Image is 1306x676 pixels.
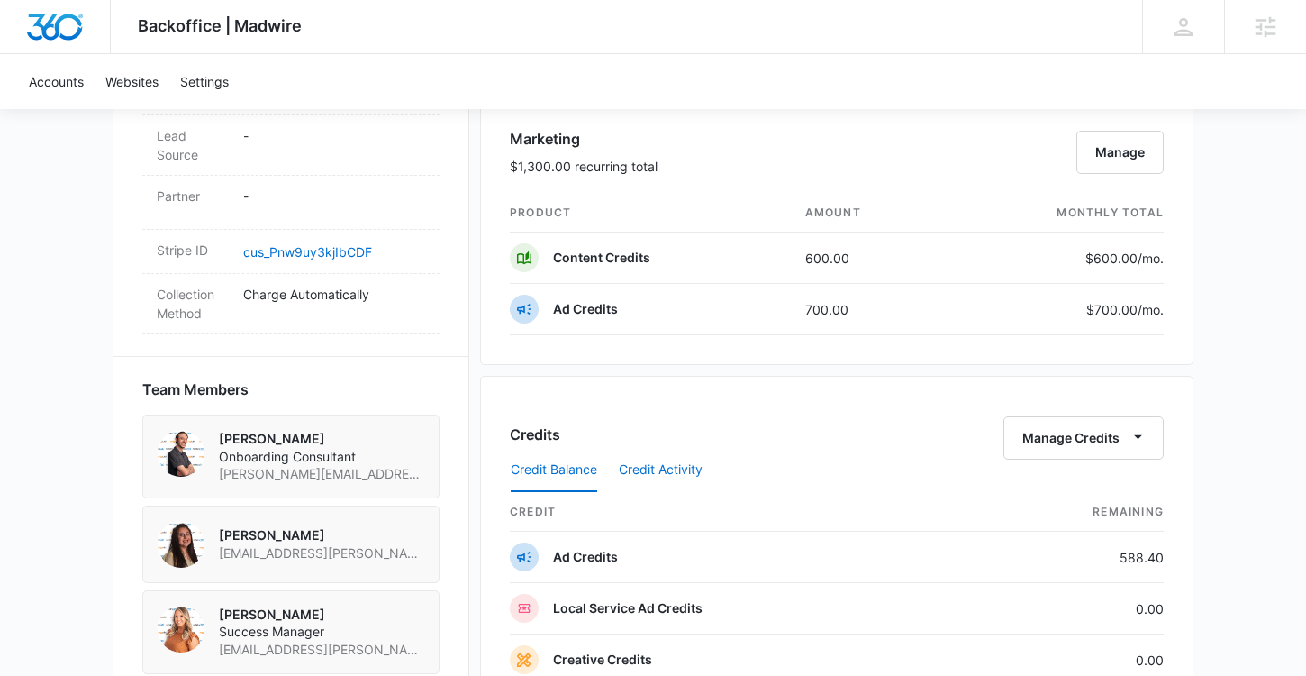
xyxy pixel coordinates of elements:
p: Content Credits [553,249,650,267]
td: 600.00 [791,233,945,284]
dt: Lead Source [157,126,229,164]
a: cus_Pnw9uy3kjIbCDF [243,244,372,260]
th: credit [510,493,973,532]
td: 588.40 [973,532,1164,583]
p: [PERSON_NAME] [219,526,424,544]
p: Charge Automatically [243,285,425,304]
p: $600.00 [1079,249,1164,268]
dt: Collection Method [157,285,229,323]
th: Remaining [973,493,1164,532]
h3: Marketing [510,128,658,150]
p: Creative Credits [553,651,652,669]
p: - [243,126,425,145]
span: /mo. [1138,251,1164,266]
th: product [510,194,791,233]
span: Team Members [142,379,249,400]
dt: Stripe ID [157,241,229,260]
span: [EMAIL_ADDRESS][PERSON_NAME][DOMAIN_NAME] [219,641,424,659]
p: Local Service Ad Credits [553,599,703,617]
button: Credit Balance [511,449,597,492]
div: Collection MethodCharge Automatically [142,274,440,334]
button: Manage Credits [1003,416,1164,460]
img: Kenzie Ryan [158,606,204,653]
p: $700.00 [1079,300,1164,319]
img: Tyler Brungardt [158,430,204,477]
th: monthly total [944,194,1164,233]
div: Lead Source- [142,115,440,176]
span: Onboarding Consultant [219,448,424,466]
span: Backoffice | Madwire [138,16,302,35]
td: 0.00 [973,583,1164,635]
button: Credit Activity [619,449,703,492]
img: Audriana Talamantes [158,521,204,568]
a: Settings [169,54,240,109]
span: [EMAIL_ADDRESS][PERSON_NAME][DOMAIN_NAME] [219,544,424,562]
p: $1,300.00 recurring total [510,157,658,176]
div: Stripe IDcus_Pnw9uy3kjIbCDF [142,230,440,274]
p: Ad Credits [553,548,618,566]
a: Websites [95,54,169,109]
p: [PERSON_NAME] [219,606,424,624]
p: [PERSON_NAME] [219,430,424,448]
h3: Credits [510,424,560,445]
a: Accounts [18,54,95,109]
td: 700.00 [791,284,945,335]
p: Ad Credits [553,300,618,318]
div: Partner- [142,176,440,230]
span: Success Manager [219,623,424,641]
button: Manage [1076,131,1164,174]
span: /mo. [1138,302,1164,317]
p: - [243,187,425,206]
dt: Partner [157,187,229,206]
th: amount [791,194,945,233]
span: [PERSON_NAME][EMAIL_ADDRESS][PERSON_NAME][DOMAIN_NAME] [219,465,424,483]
